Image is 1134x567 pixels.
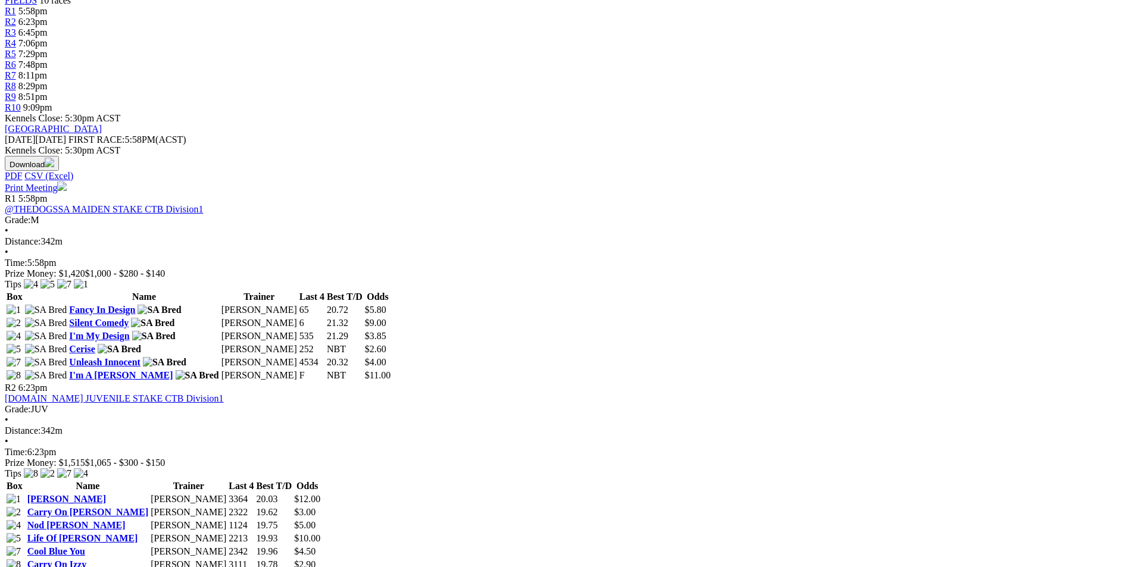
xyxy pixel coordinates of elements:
[5,134,66,145] span: [DATE]
[57,181,67,191] img: printer.svg
[365,331,386,341] span: $3.85
[68,291,219,303] th: Name
[5,458,1129,468] div: Prize Money: $1,515
[40,468,55,479] img: 2
[299,369,325,381] td: F
[7,344,21,355] img: 5
[40,279,55,290] img: 5
[74,468,88,479] img: 4
[5,70,16,80] a: R7
[18,193,48,203] span: 5:58pm
[18,383,48,393] span: 6:23pm
[18,17,48,27] span: 6:23pm
[150,480,227,492] th: Trainer
[5,38,16,48] a: R4
[299,304,325,316] td: 65
[228,493,254,505] td: 3364
[132,331,176,342] img: SA Bred
[5,102,21,112] a: R10
[293,480,321,492] th: Odds
[5,215,1129,225] div: M
[7,305,21,315] img: 1
[68,134,124,145] span: FIRST RACE:
[24,171,73,181] a: CSV (Excel)
[5,436,8,446] span: •
[256,493,293,505] td: 20.03
[228,546,254,557] td: 2342
[18,27,48,37] span: 6:45pm
[7,481,23,491] span: Box
[5,215,31,225] span: Grade:
[69,305,135,315] a: Fancy In Design
[27,546,85,556] a: Cool Blue You
[7,520,21,531] img: 4
[143,357,186,368] img: SA Bred
[18,38,48,48] span: 7:06pm
[256,546,293,557] td: 19.96
[5,134,36,145] span: [DATE]
[25,305,67,315] img: SA Bred
[365,370,391,380] span: $11.00
[5,404,1129,415] div: JUV
[5,17,16,27] span: R2
[150,493,227,505] td: [PERSON_NAME]
[228,519,254,531] td: 1124
[365,357,386,367] span: $4.00
[5,156,59,171] button: Download
[5,468,21,478] span: Tips
[294,520,315,530] span: $5.00
[27,480,149,492] th: Name
[5,6,16,16] a: R1
[5,425,40,436] span: Distance:
[150,506,227,518] td: [PERSON_NAME]
[7,546,21,557] img: 7
[326,356,363,368] td: 20.32
[294,546,315,556] span: $4.50
[221,330,298,342] td: [PERSON_NAME]
[256,519,293,531] td: 19.75
[5,171,22,181] a: PDF
[221,343,298,355] td: [PERSON_NAME]
[326,369,363,381] td: NBT
[326,291,363,303] th: Best T/D
[256,506,293,518] td: 19.62
[69,331,129,341] a: I'm My Design
[5,404,31,414] span: Grade:
[5,447,1129,458] div: 6:23pm
[7,318,21,328] img: 2
[299,330,325,342] td: 535
[5,279,21,289] span: Tips
[5,124,102,134] a: [GEOGRAPHIC_DATA]
[5,59,16,70] a: R6
[5,145,1129,156] div: Kennels Close: 5:30pm ACST
[5,183,67,193] a: Print Meeting
[5,27,16,37] a: R3
[18,59,48,70] span: 7:48pm
[5,81,16,91] a: R8
[256,532,293,544] td: 19.93
[299,317,325,329] td: 6
[69,318,129,328] a: Silent Comedy
[326,304,363,316] td: 20.72
[7,357,21,368] img: 7
[5,236,40,246] span: Distance:
[18,6,48,16] span: 5:58pm
[138,305,181,315] img: SA Bred
[5,225,8,236] span: •
[7,494,21,505] img: 1
[25,318,67,328] img: SA Bred
[221,317,298,329] td: [PERSON_NAME]
[85,268,165,278] span: $1,000 - $280 - $140
[299,356,325,368] td: 4534
[69,344,95,354] a: Cerise
[5,393,224,403] a: [DOMAIN_NAME] JUVENILE STAKE CTB Division1
[228,480,254,492] th: Last 4
[57,468,71,479] img: 7
[5,193,16,203] span: R1
[131,318,174,328] img: SA Bred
